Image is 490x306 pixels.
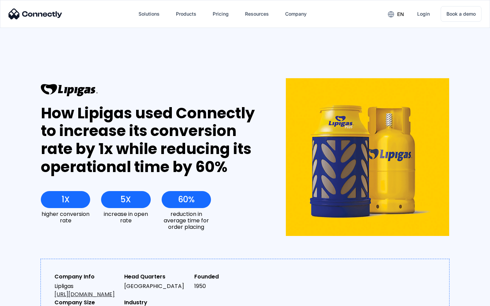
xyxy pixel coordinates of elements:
a: Pricing [207,6,234,22]
div: increase in open rate [101,211,150,224]
div: Pricing [213,9,229,19]
a: [URL][DOMAIN_NAME] [54,290,115,298]
div: en [397,10,404,19]
a: Login [412,6,435,22]
div: Company [285,9,307,19]
ul: Language list [14,294,41,304]
div: 1950 [194,282,259,290]
aside: Language selected: English [7,294,41,304]
div: Founded [194,273,259,281]
div: 5X [120,195,131,204]
div: Resources [245,9,269,19]
div: reduction in average time for order placing [162,211,211,231]
div: Company Info [54,273,119,281]
div: Login [417,9,430,19]
div: Lipligas [54,282,119,299]
div: Head Quarters [124,273,189,281]
img: Connectly Logo [9,8,62,19]
div: [GEOGRAPHIC_DATA] [124,282,189,290]
div: higher conversion rate [41,211,90,224]
a: Book a demo [441,6,481,22]
div: Solutions [138,9,160,19]
div: 1X [62,195,70,204]
div: 60% [178,195,195,204]
div: Products [176,9,196,19]
div: How Lipigas used Connectly to increase its conversion rate by 1x while reducing its operational t... [41,104,261,176]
